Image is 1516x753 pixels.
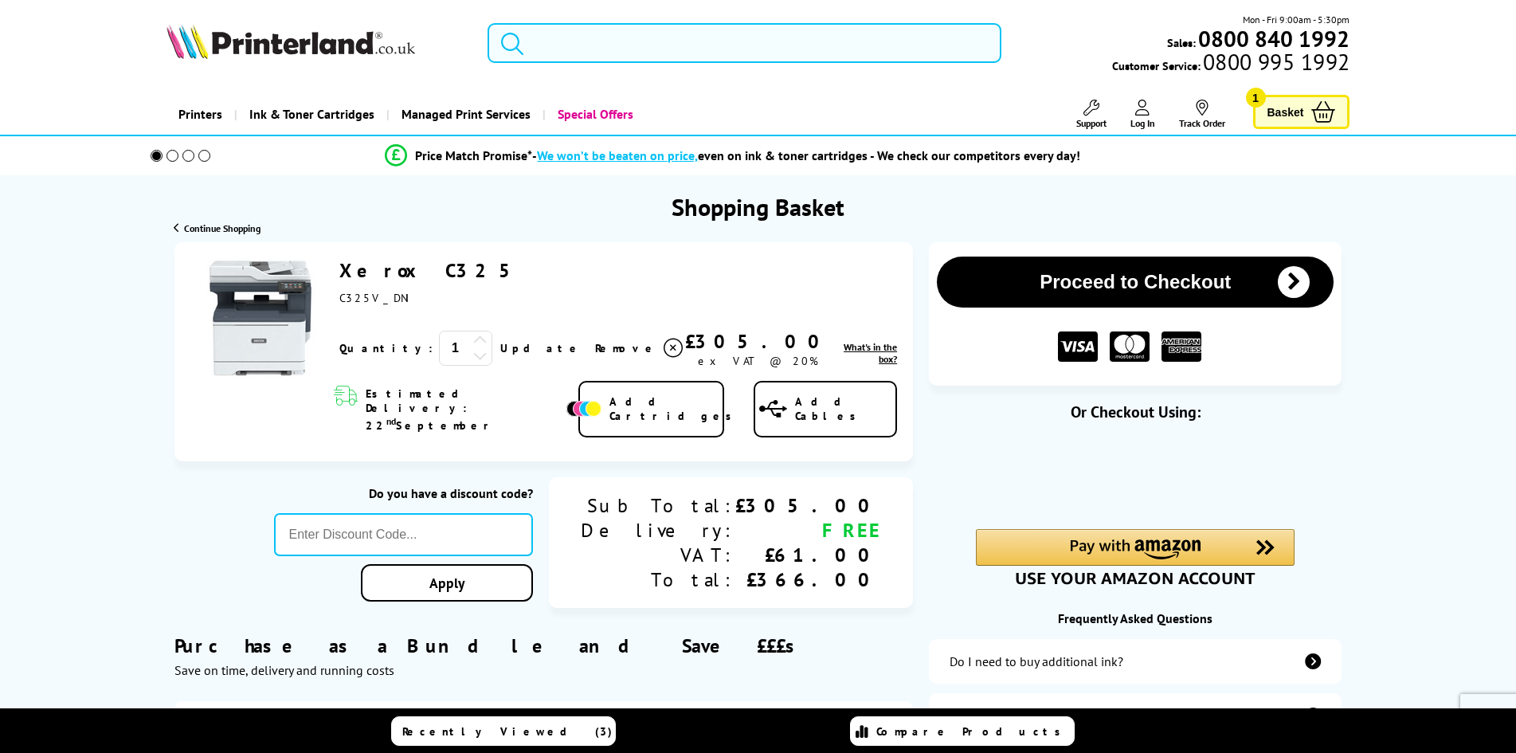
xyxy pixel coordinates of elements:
[929,693,1342,738] a: items-arrive
[1243,12,1350,27] span: Mon - Fri 9:00am - 5:30pm
[174,222,261,234] a: Continue Shopping
[795,394,895,423] span: Add Cables
[361,564,533,602] a: Apply
[1130,117,1155,129] span: Log In
[1201,54,1350,69] span: 0800 995 1992
[402,724,613,739] span: Recently Viewed (3)
[581,518,735,543] div: Delivery:
[1112,54,1350,73] span: Customer Service:
[274,485,533,501] div: Do you have a discount code?
[876,724,1069,739] span: Compare Products
[976,529,1295,585] div: Amazon Pay - Use your Amazon account
[685,329,831,354] div: £305.00
[1196,31,1350,46] a: 0800 840 1992
[1198,24,1350,53] b: 0800 840 1992
[543,94,645,135] a: Special Offers
[1076,100,1107,129] a: Support
[831,341,897,365] a: lnk_inthebox
[581,493,735,518] div: Sub Total:
[929,402,1342,422] div: Or Checkout Using:
[537,147,698,163] span: We won’t be beaten on price,
[698,354,818,368] span: ex VAT @ 20%
[166,94,234,135] a: Printers
[844,341,897,365] span: What's in the box?
[735,567,881,592] div: £366.00
[595,336,685,360] a: Delete item from your basket
[391,716,616,746] a: Recently Viewed (3)
[366,386,562,433] span: Estimated Delivery: 22 September
[184,222,261,234] span: Continue Shopping
[234,94,386,135] a: Ink & Toner Cartridges
[929,639,1342,684] a: additional-ink
[1058,331,1098,363] img: VISA
[937,257,1334,308] button: Proceed to Checkout
[1161,331,1201,363] img: American Express
[1267,101,1304,123] span: Basket
[500,341,582,355] a: Update
[415,147,532,163] span: Price Match Promise*
[386,94,543,135] a: Managed Print Services
[532,147,1080,163] div: - even on ink & toner cartridges - We check our competitors every day!
[174,610,914,678] div: Purchase as a Bundle and Save £££s
[672,191,844,222] h1: Shopping Basket
[1179,100,1225,129] a: Track Order
[850,716,1075,746] a: Compare Products
[166,24,468,62] a: Printerland Logo
[1246,88,1266,108] span: 1
[1110,331,1150,363] img: MASTER CARD
[595,341,658,355] span: Remove
[386,415,396,427] sup: nd
[339,258,523,283] a: Xerox C325
[581,543,735,567] div: VAT:
[339,291,410,305] span: C325V_DNI
[976,448,1295,484] iframe: PayPal
[174,662,914,678] div: Save on time, delivery and running costs
[1130,100,1155,129] a: Log In
[249,94,374,135] span: Ink & Toner Cartridges
[1076,117,1107,129] span: Support
[201,258,320,378] img: Xerox C325
[929,610,1342,626] div: Frequently Asked Questions
[566,401,601,417] img: Add Cartridges
[609,394,740,423] span: Add Cartridges
[735,543,881,567] div: £61.00
[735,493,881,518] div: £305.00
[735,518,881,543] div: FREE
[339,341,433,355] span: Quantity:
[274,513,533,556] input: Enter Discount Code...
[581,567,735,592] div: Total:
[1167,35,1196,50] span: Sales:
[129,142,1338,170] li: modal_Promise
[166,24,415,59] img: Printerland Logo
[950,653,1123,669] div: Do I need to buy additional ink?
[1253,95,1350,129] a: Basket 1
